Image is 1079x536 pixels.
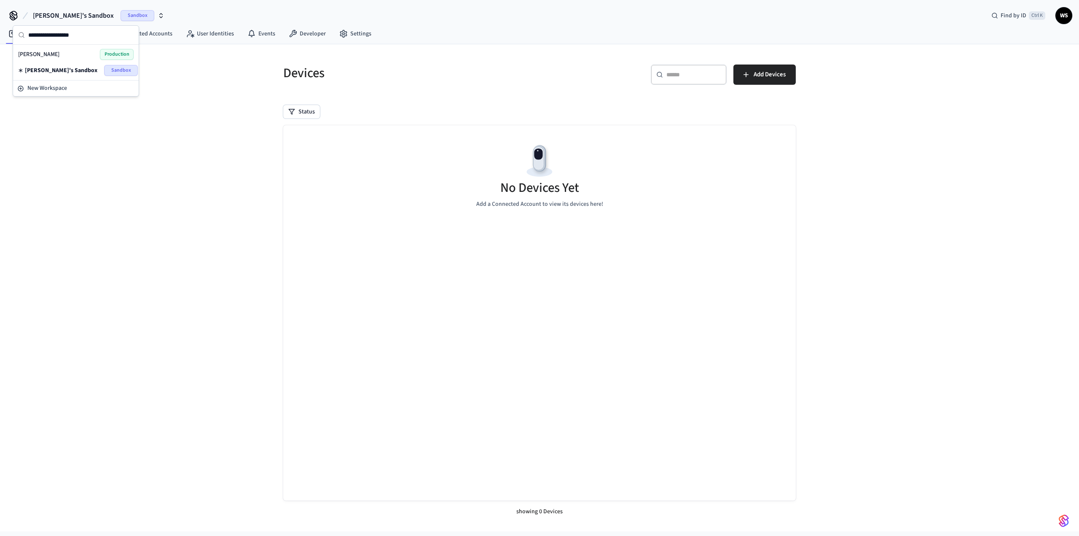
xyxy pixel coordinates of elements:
[283,65,534,82] h5: Devices
[104,65,138,76] span: Sandbox
[2,26,46,41] a: Devices
[283,501,796,523] div: showing 0 Devices
[241,26,282,41] a: Events
[521,142,558,180] img: Devices Empty State
[121,10,154,21] span: Sandbox
[1001,11,1026,20] span: Find by ID
[1029,11,1045,20] span: Ctrl K
[333,26,378,41] a: Settings
[103,26,179,41] a: Connected Accounts
[1055,7,1072,24] button: WS
[100,49,134,60] span: Production
[1056,8,1071,23] span: WS
[1059,514,1069,528] img: SeamLogoGradient.69752ec5.svg
[476,200,603,209] p: Add a Connected Account to view its devices here!
[283,105,320,119] button: Status
[282,26,333,41] a: Developer
[33,11,114,21] span: [PERSON_NAME]'s Sandbox
[179,26,241,41] a: User Identities
[733,65,796,85] button: Add Devices
[13,45,139,80] div: Suggestions
[754,69,786,80] span: Add Devices
[985,8,1052,23] div: Find by IDCtrl K
[27,84,67,93] span: New Workspace
[14,81,138,95] button: New Workspace
[25,66,97,75] span: [PERSON_NAME]'s Sandbox
[18,50,59,59] span: [PERSON_NAME]
[500,179,579,197] h5: No Devices Yet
